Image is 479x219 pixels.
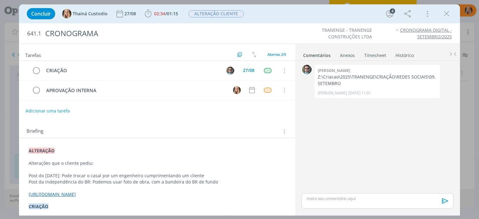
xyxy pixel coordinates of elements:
[43,67,220,74] div: CRIAÇÃO
[29,160,285,166] p: Alterações que o cliente pediu:
[62,9,71,18] img: T
[167,11,178,17] span: 01:15
[252,52,256,57] img: arrow-down-up.svg
[268,52,286,57] span: Abertas 2/5
[29,173,285,179] p: Post do [DATE]: Pode trocar o casal por um engenheiro cumprimentando um cliente
[243,68,254,73] div: 27/08
[303,50,331,59] a: Comentários
[385,9,395,19] button: 4
[29,179,285,185] p: Post da independência do BR: Podemos usar foto de obra, com a bandeira do BR de fundo
[19,4,460,216] div: dialog
[29,203,48,209] strong: CRIAÇÃO
[25,51,41,58] span: Tarefas
[165,11,167,17] span: /
[29,191,76,197] a: [URL][DOMAIN_NAME]
[27,30,41,37] span: 641.1
[232,85,242,95] button: T
[395,50,414,59] a: Histórico
[42,26,272,41] div: CRONOGRAMA
[364,50,386,59] a: Timesheet
[318,74,437,87] p: Z:\Criacao\2025\TRANENGE\CRIAÇÃO\REDES SOCIAIS\09. SETEMBRO
[124,12,137,16] div: 27/08
[188,10,244,18] button: ALTERAÇÃO CLIENTE
[43,87,227,94] div: APROVAÇÃO INTERNA
[233,86,241,94] img: T
[318,90,347,96] p: [PERSON_NAME]
[62,9,108,18] button: TThainá Custodio
[322,27,372,39] a: TRANENGE - TRANENGE CONSTRUÇÕES LTDA
[348,90,371,96] span: [DATE] 11:01
[188,10,244,17] span: ALTERAÇÃO CLIENTE
[27,8,55,19] button: Concluir
[340,52,355,59] div: Anexos
[143,9,180,19] button: 02:34/01:15
[226,66,235,75] button: R
[226,67,234,74] img: R
[154,11,165,17] span: 02:34
[29,148,55,154] strong: ALTERAÇÃO
[73,12,108,16] span: Thainá Custodio
[318,68,350,73] b: [PERSON_NAME]
[31,11,51,16] span: Concluir
[27,127,43,136] span: Briefing
[302,65,312,74] img: R
[390,8,395,14] div: 4
[25,105,70,117] button: Adicionar uma tarefa
[400,27,452,39] a: CRONOGRAMA DIGITAL - SETEMBRO/2025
